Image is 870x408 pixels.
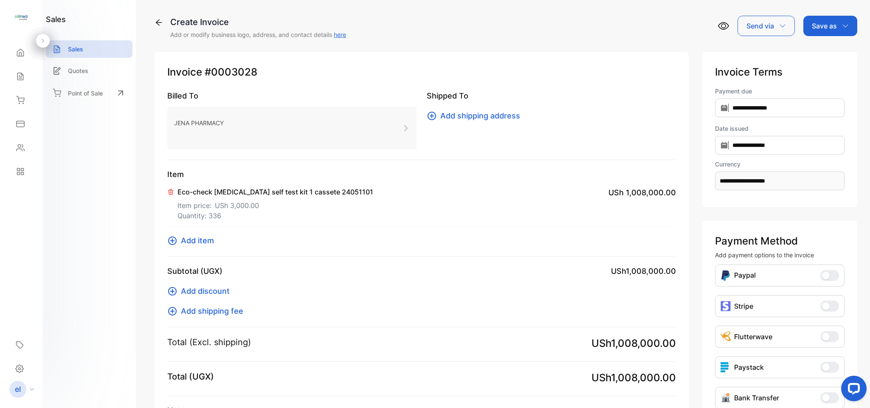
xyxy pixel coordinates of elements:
p: Quantity: 336 [177,211,373,221]
p: Quotes [68,66,88,75]
span: USh1,008,000.00 [591,336,676,351]
img: Icon [721,332,731,342]
p: Eco-check [MEDICAL_DATA] self test kit 1 cassete 24051101 [177,187,373,197]
label: Payment due [715,87,845,96]
p: Flutterwave [734,332,772,342]
button: Add shipping address [427,110,525,121]
p: Invoice [167,65,676,80]
button: Add discount [167,285,235,297]
button: Save as [803,16,857,36]
p: Total (Excl. shipping) [167,336,251,349]
span: Add shipping address [440,110,520,121]
button: Add shipping fee [167,305,248,317]
p: Item [167,169,676,180]
label: Currency [715,160,845,169]
img: logo [15,11,28,24]
p: Total (UGX) [167,370,214,383]
p: Paypal [734,270,756,281]
span: Add discount [181,285,230,297]
p: Item price: [177,197,373,211]
a: Sales [46,40,132,58]
span: USh1,008,000.00 [591,370,676,385]
a: Point of Sale [46,84,132,102]
p: Add payment options to the invoice [715,250,845,259]
p: Subtotal (UGX) [167,265,222,277]
span: Add shipping fee [181,305,243,317]
span: USh 1,008,000.00 [608,187,676,198]
img: Icon [721,393,731,403]
p: Point of Sale [68,89,103,98]
img: icon [721,362,731,372]
p: Stripe [734,301,753,311]
h1: sales [46,14,66,25]
button: Add item [167,235,219,246]
button: Send via [738,16,795,36]
div: Create Invoice [170,16,346,28]
p: Payment Method [715,234,845,249]
span: Add item [181,235,214,246]
iframe: LiveChat chat widget [834,372,870,408]
a: here [334,31,346,38]
a: Quotes [46,62,132,79]
label: Date issued [715,124,845,133]
p: Bank Transfer [734,393,779,403]
p: Billed To [167,90,417,101]
img: icon [721,301,731,311]
span: USh 3,000.00 [215,200,259,211]
p: JENA PHARMACY [174,117,224,129]
span: #0003028 [205,65,257,80]
p: Send via [746,21,774,31]
p: Invoice Terms [715,65,845,80]
p: Shipped To [427,90,676,101]
p: el [15,384,21,395]
img: Icon [721,270,731,281]
span: USh1,008,000.00 [611,265,676,277]
p: Save as [812,21,837,31]
p: Add or modify business logo, address, and contact details [170,30,346,39]
p: Sales [68,45,83,53]
p: Paystack [734,362,764,372]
